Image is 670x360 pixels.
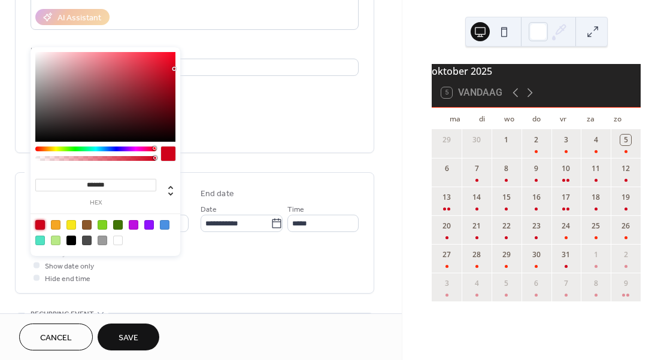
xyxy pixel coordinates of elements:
div: 17 [560,192,571,203]
div: 21 [471,221,482,231]
div: 2 [620,249,631,260]
div: 11 [590,163,601,174]
div: #9013FE [144,220,154,230]
div: 1 [590,249,601,260]
span: Date [201,203,217,216]
span: Save [119,332,138,344]
span: Hide end time [45,273,90,285]
div: 22 [501,221,512,231]
span: Show date only [45,260,94,273]
div: 9 [531,163,542,174]
div: 5 [620,135,631,145]
div: 3 [441,278,452,289]
span: Recurring event [31,308,94,321]
div: End date [201,188,234,200]
div: 12 [620,163,631,174]
div: 9 [620,278,631,289]
div: #BD10E0 [129,220,138,230]
div: 14 [471,192,482,203]
div: 8 [501,163,512,174]
div: #8B572A [82,220,92,230]
div: 30 [531,249,542,260]
div: 29 [501,249,512,260]
div: 29 [441,135,452,145]
div: 10 [560,163,571,174]
div: do [523,108,550,129]
button: Save [98,324,159,350]
div: #D0021B [35,220,45,230]
div: ma [441,108,468,129]
div: zo [604,108,631,129]
div: 6 [531,278,542,289]
div: 3 [560,135,571,145]
div: #F8E71C [66,220,76,230]
div: vr [550,108,577,129]
div: #FFFFFF [113,236,123,245]
div: #7ED321 [98,220,107,230]
button: Cancel [19,324,93,350]
div: 2 [531,135,542,145]
div: 26 [620,221,631,231]
div: #50E3C2 [35,236,45,245]
div: #F5A623 [51,220,60,230]
div: 23 [531,221,542,231]
div: 31 [560,249,571,260]
div: #000000 [66,236,76,245]
div: 18 [590,192,601,203]
div: 30 [471,135,482,145]
div: 25 [590,221,601,231]
span: Time [287,203,304,216]
div: 4 [471,278,482,289]
div: 4 [590,135,601,145]
div: #4A90E2 [160,220,169,230]
div: 6 [441,163,452,174]
div: wo [496,108,523,129]
div: 24 [560,221,571,231]
div: Location [31,44,356,57]
div: oktober 2025 [432,64,641,78]
span: Cancel [40,332,72,344]
div: 7 [471,163,482,174]
div: 20 [441,221,452,231]
div: #417505 [113,220,123,230]
div: za [577,108,604,129]
div: #4A4A4A [82,236,92,245]
div: 7 [560,278,571,289]
div: #B8E986 [51,236,60,245]
div: 1 [501,135,512,145]
label: hex [35,200,156,206]
div: 13 [441,192,452,203]
div: di [469,108,496,129]
div: 28 [471,249,482,260]
div: #9B9B9B [98,236,107,245]
div: 15 [501,192,512,203]
div: 16 [531,192,542,203]
div: 5 [501,278,512,289]
div: 27 [441,249,452,260]
div: 8 [590,278,601,289]
div: 19 [620,192,631,203]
